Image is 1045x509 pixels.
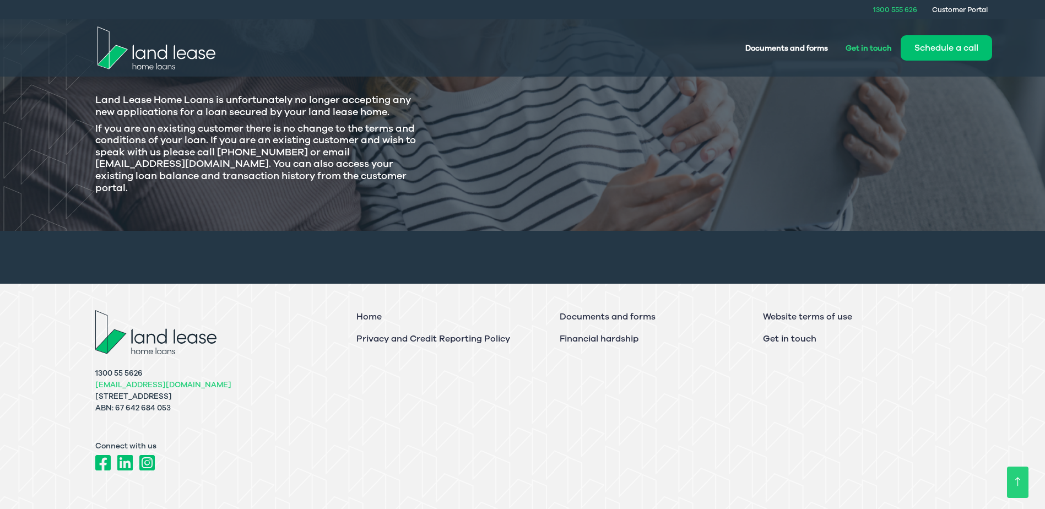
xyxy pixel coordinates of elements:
[95,310,216,354] img: Land Lease Home Loans
[763,333,816,345] a: Get in touch
[98,26,215,69] img: Land Lease Home Loans
[560,311,656,323] a: Documents and forms
[873,5,917,14] a: 1300 555 626
[95,402,340,414] p: ABN: 67 642 684 053
[901,35,992,61] button: Schedule a call
[95,367,340,379] p: 1300 55 5626
[95,380,231,390] a: [EMAIL_ADDRESS][DOMAIN_NAME]
[560,333,638,345] a: Financial hardship
[763,311,852,323] a: Website terms of use
[356,333,510,345] a: Privacy and Credit Reporting Policy
[95,94,427,118] h3: Land Lease Home Loans is unfortunately no longer accepting any new applications for a loan secure...
[95,391,340,402] p: [STREET_ADDRESS]
[356,311,382,323] a: Home
[95,440,340,452] p: Connect with us
[932,5,988,14] a: Customer Portal
[95,123,427,194] h3: If you are an existing customer there is no change to the terms and conditions of your loan. If y...
[1007,467,1028,498] button: Go to top
[837,38,901,58] a: Get in touch
[737,38,837,58] a: Documents and forms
